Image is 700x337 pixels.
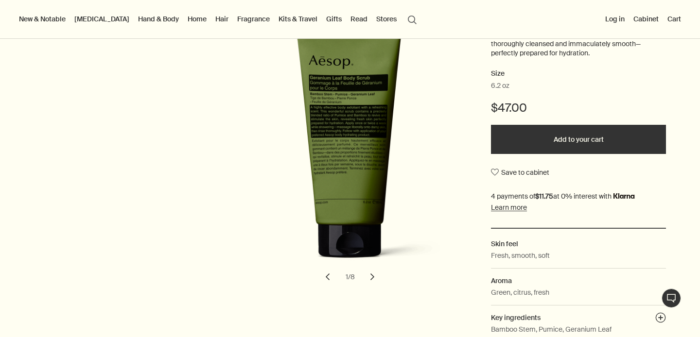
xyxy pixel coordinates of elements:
p: An invigorating body exfoliant that leaves the skin thoroughly cleansed and immaculately smooth—p... [491,30,666,58]
button: Open search [403,10,421,28]
a: Gifts [324,13,344,25]
a: Read [349,13,369,25]
p: Fresh, smooth, soft [491,250,550,261]
a: Fragrance [235,13,272,25]
button: Log in [603,13,627,25]
span: $47.00 [491,100,527,116]
button: next slide [362,266,383,287]
a: Cabinet [631,13,661,25]
button: previous slide [317,266,338,287]
h2: Aroma [491,275,666,286]
button: Add to your cart - $47.00 [491,125,666,154]
p: Bamboo Stem, Pumice, Geranium Leaf [491,324,612,335]
span: 6.2 oz [491,81,509,91]
a: Hair [213,13,230,25]
img: Back of Geranium Leaf Body Scrub in green tube [263,22,477,275]
a: Hand & Body [136,13,181,25]
button: Cart [665,13,683,25]
button: Stores [374,13,399,25]
button: Key ingredients [655,312,666,326]
button: Save to cabinet [491,164,549,181]
button: New & Notable [17,13,68,25]
button: Live Assistance [662,288,681,308]
h2: Skin feel [491,238,666,249]
a: Kits & Travel [277,13,319,25]
p: Green, citrus, fresh [491,287,549,298]
span: Key ingredients [491,313,541,322]
h2: Size [491,68,666,80]
a: [MEDICAL_DATA] [72,13,131,25]
a: Home [186,13,209,25]
div: Geranium Leaf Body Scrub [233,22,467,287]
